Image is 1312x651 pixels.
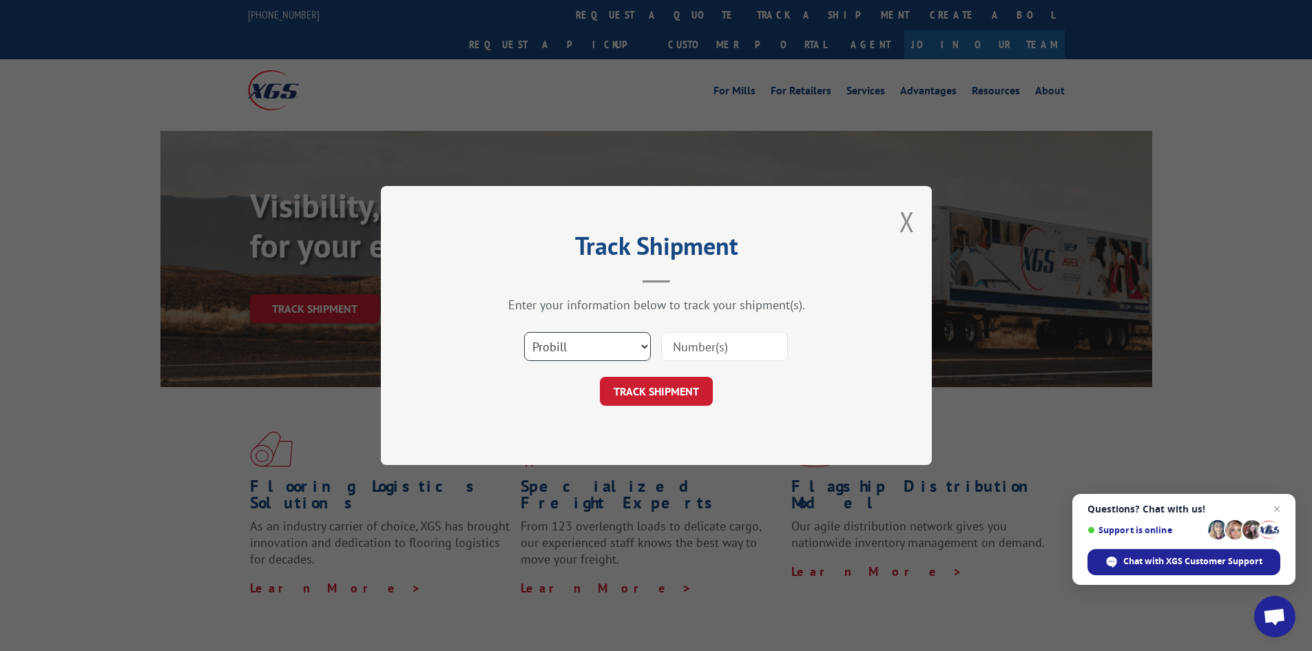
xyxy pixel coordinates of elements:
div: Open chat [1254,596,1295,637]
span: Close chat [1269,501,1285,517]
button: Close modal [899,203,915,240]
span: Questions? Chat with us! [1087,504,1280,515]
div: Chat with XGS Customer Support [1087,549,1280,575]
div: Enter your information below to track your shipment(s). [450,297,863,313]
button: TRACK SHIPMENT [600,377,713,406]
span: Chat with XGS Customer Support [1123,555,1262,568]
span: Support is online [1087,525,1203,535]
h2: Track Shipment [450,236,863,262]
input: Number(s) [661,332,788,361]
